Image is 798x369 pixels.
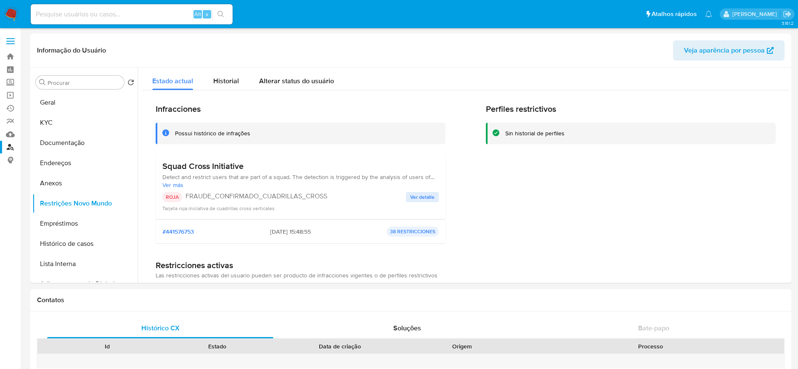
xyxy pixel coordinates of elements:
button: Restrições Novo Mundo [32,193,138,213]
p: eduardo.dutra@mercadolivre.com [732,10,780,18]
button: Endereços [32,153,138,173]
button: Lista Interna [32,254,138,274]
a: Sair [783,10,792,18]
button: search-icon [212,8,229,20]
button: Geral [32,92,138,113]
button: Anexos [32,173,138,193]
span: Bate-papo [638,323,669,333]
span: Alt [194,10,201,18]
button: Veja aparência por pessoa [673,40,785,61]
div: Estado [168,342,267,351]
h1: Informação do Usuário [37,46,106,55]
div: Data de criação [278,342,401,351]
button: Retornar ao pedido padrão [127,79,134,88]
button: KYC [32,113,138,133]
span: Histórico CX [141,323,180,333]
input: Procurar [48,79,121,87]
button: Empréstimos [32,213,138,234]
button: Adiantamentos de Dinheiro [32,274,138,294]
a: Notificações [705,11,712,18]
div: Processo [523,342,778,351]
span: s [206,10,208,18]
input: Pesquise usuários ou casos... [31,9,233,20]
span: Veja aparência por pessoa [684,40,765,61]
span: Soluções [393,323,421,333]
button: Documentação [32,133,138,153]
h1: Contatos [37,296,785,304]
div: Origem [413,342,512,351]
span: Atalhos rápidos [652,10,697,18]
button: Histórico de casos [32,234,138,254]
button: Procurar [39,79,46,86]
div: Id [58,342,156,351]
